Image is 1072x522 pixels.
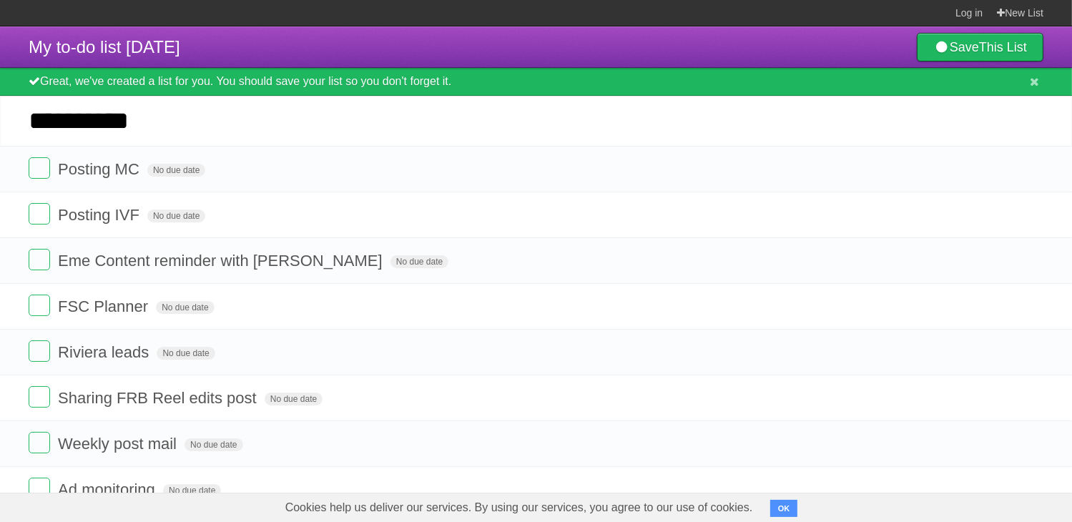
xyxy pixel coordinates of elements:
label: Done [29,478,50,499]
span: Ad monitoring [58,481,159,498]
span: No due date [265,393,323,405]
span: No due date [185,438,242,451]
span: Sharing FRB Reel edits post [58,389,260,407]
label: Done [29,249,50,270]
a: SaveThis List [917,33,1043,61]
span: FSC Planner [58,297,152,315]
span: No due date [147,164,205,177]
span: Cookies help us deliver our services. By using our services, you agree to our use of cookies. [271,493,767,522]
label: Done [29,432,50,453]
button: OK [770,500,798,517]
span: My to-do list [DATE] [29,37,180,56]
span: Weekly post mail [58,435,180,453]
span: No due date [157,347,215,360]
span: No due date [147,210,205,222]
span: Eme Content reminder with [PERSON_NAME] [58,252,386,270]
span: No due date [156,301,214,314]
label: Done [29,157,50,179]
span: No due date [390,255,448,268]
label: Done [29,386,50,408]
label: Done [29,340,50,362]
span: Posting IVF [58,206,143,224]
span: Posting MC [58,160,143,178]
span: Riviera leads [58,343,152,361]
label: Done [29,203,50,225]
span: No due date [163,484,221,497]
b: This List [979,40,1027,54]
label: Done [29,295,50,316]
